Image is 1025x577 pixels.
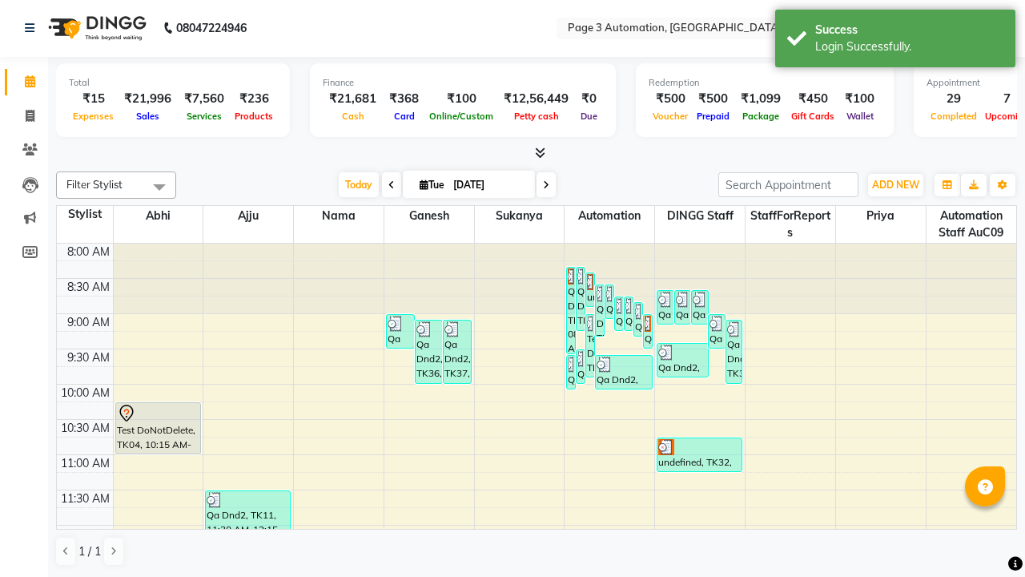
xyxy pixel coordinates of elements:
[425,90,497,108] div: ₹100
[203,206,293,226] span: Ajju
[615,297,623,330] div: Qa Dnd2, TK25, 08:45 AM-09:15 AM, Hair Cut By Expert-Men
[57,206,113,223] div: Stylist
[497,90,575,108] div: ₹12,56,449
[872,179,919,191] span: ADD NEW
[842,111,878,122] span: Wallet
[718,172,858,197] input: Search Appointment
[390,111,419,122] span: Card
[927,90,981,108] div: 29
[605,285,613,318] div: Qa Dnd2, TK20, 08:35 AM-09:05 AM, Hair cut Below 12 years (Boy)
[118,90,178,108] div: ₹21,996
[425,111,497,122] span: Online/Custom
[64,314,113,331] div: 9:00 AM
[586,273,594,306] div: undefined, TK18, 08:25 AM-08:55 AM, Hair cut Below 12 years (Boy)
[693,111,734,122] span: Prepaid
[657,291,673,324] div: Qa Dnd2, TK21, 08:40 AM-09:10 AM, Hair Cut By Expert-Men
[657,344,707,377] div: Qa Dnd2, TK34, 09:25 AM-09:55 AM, Hair cut Below 12 years (Boy)
[596,356,651,389] div: Qa Dnd2, TK40, 09:35 AM-10:05 AM, Hair cut Below 12 years (Boy)
[567,356,575,389] div: Qa Dnd2, TK39, 09:35 AM-10:05 AM, Hair cut Below 12 years (Boy)
[577,268,585,330] div: Qa Dnd2, TK24, 08:20 AM-09:15 AM, Special Hair Wash- Men
[738,111,783,122] span: Package
[927,206,1016,243] span: Automation Staff auC09
[868,174,923,196] button: ADD NEW
[58,455,113,472] div: 11:00 AM
[567,268,575,353] div: Qa Dnd2, TK19, 08:20 AM-09:35 AM, Hair Cut By Expert-Men,Hair Cut-Men
[64,279,113,296] div: 8:30 AM
[58,385,113,401] div: 10:00 AM
[416,179,448,191] span: Tue
[58,420,113,437] div: 10:30 AM
[586,315,594,377] div: Test DoNotDelete, TK33, 09:00 AM-09:55 AM, Special Hair Wash- Men
[709,315,724,348] div: Qa Dnd2, TK30, 09:00 AM-09:30 AM, Hair cut Below 12 years (Boy)
[475,206,565,226] span: Sukanya
[692,291,707,324] div: Qa Dnd2, TK23, 08:40 AM-09:10 AM, Hair cut Below 12 years (Boy)
[176,6,247,50] b: 08047224946
[726,321,742,383] div: Qa Dnd2, TK38, 09:05 AM-10:00 AM, Special Hair Wash- Men
[596,285,604,336] div: Qa Dnd2, TK28, 08:35 AM-09:20 AM, Hair Cut-Men
[183,111,226,122] span: Services
[114,206,203,226] span: Abhi
[69,90,118,108] div: ₹15
[577,350,585,383] div: Qa Dnd2, TK35, 09:30 AM-10:00 AM, Hair Cut By Expert-Men
[577,111,601,122] span: Due
[625,297,633,330] div: Qa Dnd2, TK26, 08:45 AM-09:15 AM, Hair Cut By Expert-Men
[178,90,231,108] div: ₹7,560
[132,111,163,122] span: Sales
[734,90,787,108] div: ₹1,099
[444,321,471,383] div: Qa Dnd2, TK37, 09:05 AM-10:00 AM, Special Hair Wash- Men
[634,303,642,336] div: Qa Dnd2, TK27, 08:50 AM-09:20 AM, Hair Cut By Expert-Men
[649,111,692,122] span: Voucher
[323,76,603,90] div: Finance
[116,403,200,454] div: Test DoNotDelete, TK04, 10:15 AM-11:00 AM, Hair Cut-Men
[655,206,745,226] span: DINGG Staff
[675,291,690,324] div: Qa Dnd2, TK22, 08:40 AM-09:10 AM, Hair Cut By Expert-Men
[58,526,113,543] div: 12:00 PM
[206,491,290,542] div: Qa Dnd2, TK11, 11:30 AM-12:15 PM, Hair Cut-Men
[815,38,1003,55] div: Login Successfully.
[746,206,835,243] span: StaffForReports
[787,90,838,108] div: ₹450
[339,172,379,197] span: Today
[231,111,277,122] span: Products
[383,90,425,108] div: ₹368
[649,90,692,108] div: ₹500
[338,111,368,122] span: Cash
[387,315,414,348] div: Qa Dnd2, TK29, 09:00 AM-09:30 AM, Hair cut Below 12 years (Boy)
[649,76,881,90] div: Redemption
[787,111,838,122] span: Gift Cards
[69,76,277,90] div: Total
[416,321,443,383] div: Qa Dnd2, TK36, 09:05 AM-10:00 AM, Special Hair Wash- Men
[815,22,1003,38] div: Success
[66,178,123,191] span: Filter Stylist
[644,315,652,348] div: Qa Dnd2, TK31, 09:00 AM-09:30 AM, Hair cut Below 12 years (Boy)
[64,349,113,366] div: 9:30 AM
[575,90,603,108] div: ₹0
[657,438,742,471] div: undefined, TK32, 10:45 AM-11:15 AM, Hair Cut-Men
[565,206,654,226] span: Automation
[78,543,101,560] span: 1 / 1
[69,111,118,122] span: Expenses
[41,6,151,50] img: logo
[294,206,384,226] span: Nama
[838,90,881,108] div: ₹100
[384,206,474,226] span: Ganesh
[448,173,529,197] input: 2025-09-02
[510,111,563,122] span: Petty cash
[323,90,383,108] div: ₹21,681
[231,90,277,108] div: ₹236
[692,90,734,108] div: ₹500
[927,111,981,122] span: Completed
[836,206,926,226] span: Priya
[58,490,113,507] div: 11:30 AM
[64,244,113,260] div: 8:00 AM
